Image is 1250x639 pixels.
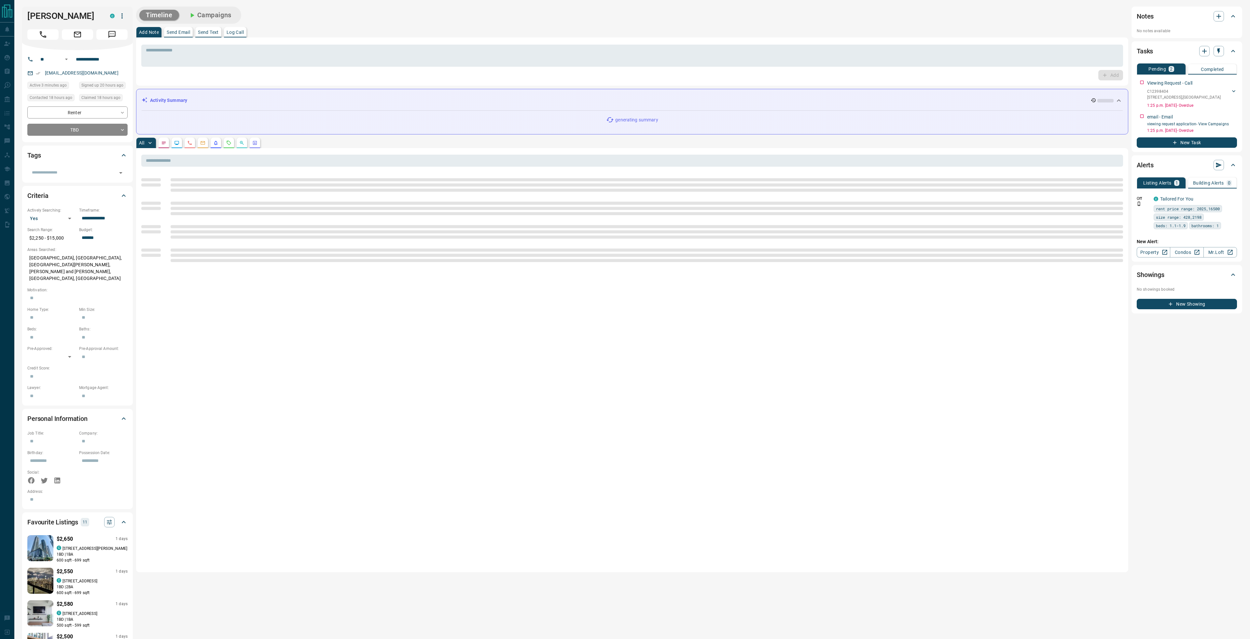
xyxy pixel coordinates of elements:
[1193,181,1224,185] p: Building Alerts
[1147,128,1237,133] p: 1:25 p.m. [DATE] - Overdue
[62,29,93,40] span: Email
[27,11,100,21] h1: [PERSON_NAME]
[27,94,76,103] div: Sun Oct 12 2025
[27,514,128,530] div: Favourite Listings11
[1137,11,1154,21] h2: Notes
[187,140,192,146] svg: Calls
[1137,46,1153,56] h2: Tasks
[615,117,658,123] p: generating summary
[79,326,128,332] p: Baths:
[1160,196,1193,201] a: Tailored For You
[1201,67,1224,72] p: Completed
[79,385,128,391] p: Mortgage Agent:
[1147,114,1173,120] p: email - Email
[62,546,127,551] p: [STREET_ADDRESS][PERSON_NAME]
[226,140,231,146] svg: Requests
[1147,80,1192,87] p: Viewing Request - Call
[27,147,128,163] div: Tags
[1137,270,1164,280] h2: Showings
[79,82,128,91] div: Sun Oct 12 2025
[1137,196,1150,201] p: Off
[1137,286,1237,292] p: No showings booked
[1137,157,1237,173] div: Alerts
[30,94,72,101] span: Contacted 18 hours ago
[57,546,61,550] div: condos.ca
[1203,247,1237,257] a: Mr.Loft
[27,346,76,352] p: Pre-Approved:
[1147,87,1237,102] div: C12398404[STREET_ADDRESS],[GEOGRAPHIC_DATA]
[227,30,244,35] p: Log Call
[27,517,78,527] h2: Favourite Listings
[1137,238,1237,245] p: New Alert:
[57,568,73,576] p: $2,550
[1156,222,1186,229] span: beds: 1.1-1.9
[1148,67,1166,71] p: Pending
[1191,222,1219,229] span: bathrooms: 1
[110,14,115,18] div: condos.ca
[1175,181,1178,185] p: 1
[1137,201,1141,206] svg: Push Notification Only
[239,140,244,146] svg: Opportunities
[83,519,87,526] p: 11
[116,601,128,607] p: 1 days
[27,489,128,494] p: Address:
[21,568,60,594] img: Favourited listing
[79,207,128,213] p: Timeframe:
[213,140,218,146] svg: Listing Alerts
[27,124,128,136] div: TBD
[27,150,41,160] h2: Tags
[252,140,257,146] svg: Agent Actions
[36,71,40,76] svg: Email Verified
[1137,28,1237,34] p: No notes available
[139,30,159,35] p: Add Note
[161,140,166,146] svg: Notes
[27,599,128,628] a: Favourited listing$2,5801 dayscondos.ca[STREET_ADDRESS]1BD |1BA500 sqft - 599 sqft
[57,600,73,608] p: $2,580
[79,307,128,313] p: Min Size:
[116,569,128,574] p: 1 days
[150,97,187,104] p: Activity Summary
[27,227,76,233] p: Search Range:
[1154,197,1158,201] div: condos.ca
[96,29,128,40] span: Message
[27,326,76,332] p: Beds:
[27,29,59,40] span: Call
[27,247,128,253] p: Areas Searched:
[79,450,128,456] p: Possession Date:
[21,535,60,561] img: Favourited listing
[1137,299,1237,309] button: New Showing
[182,10,238,21] button: Campaigns
[27,287,128,293] p: Motivation:
[27,253,128,284] p: [GEOGRAPHIC_DATA], [GEOGRAPHIC_DATA], [GEOGRAPHIC_DATA][PERSON_NAME], [PERSON_NAME] and [PERSON_N...
[27,365,128,371] p: Credit Score:
[45,70,118,76] a: [EMAIL_ADDRESS][DOMAIN_NAME]
[1137,247,1170,257] a: Property
[79,430,128,436] p: Company:
[27,534,128,563] a: Favourited listing$2,6501 dayscondos.ca[STREET_ADDRESS][PERSON_NAME]1BD |1BA600 sqft - 699 sqft
[198,30,219,35] p: Send Text
[1147,103,1237,108] p: 1:25 p.m. [DATE] - Overdue
[1156,205,1220,212] span: rent price range: 2025,16500
[27,233,76,243] p: $2,250 - $15,000
[1137,8,1237,24] div: Notes
[139,141,144,145] p: All
[79,94,128,103] div: Sun Oct 12 2025
[27,82,76,91] div: Mon Oct 13 2025
[27,307,76,313] p: Home Type:
[27,190,49,201] h2: Criteria
[57,551,128,557] p: 1 BD | 1 BA
[27,450,76,456] p: Birthday:
[167,30,190,35] p: Send Email
[1228,181,1230,185] p: 0
[27,411,128,426] div: Personal Information
[27,413,88,424] h2: Personal Information
[57,557,128,563] p: 600 sqft - 699 sqft
[79,346,128,352] p: Pre-Approval Amount:
[27,469,76,475] p: Social:
[30,82,67,89] span: Active 3 minutes ago
[1137,267,1237,283] div: Showings
[57,590,128,596] p: 600 sqft - 699 sqft
[27,207,76,213] p: Actively Searching:
[200,140,205,146] svg: Emails
[1137,43,1237,59] div: Tasks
